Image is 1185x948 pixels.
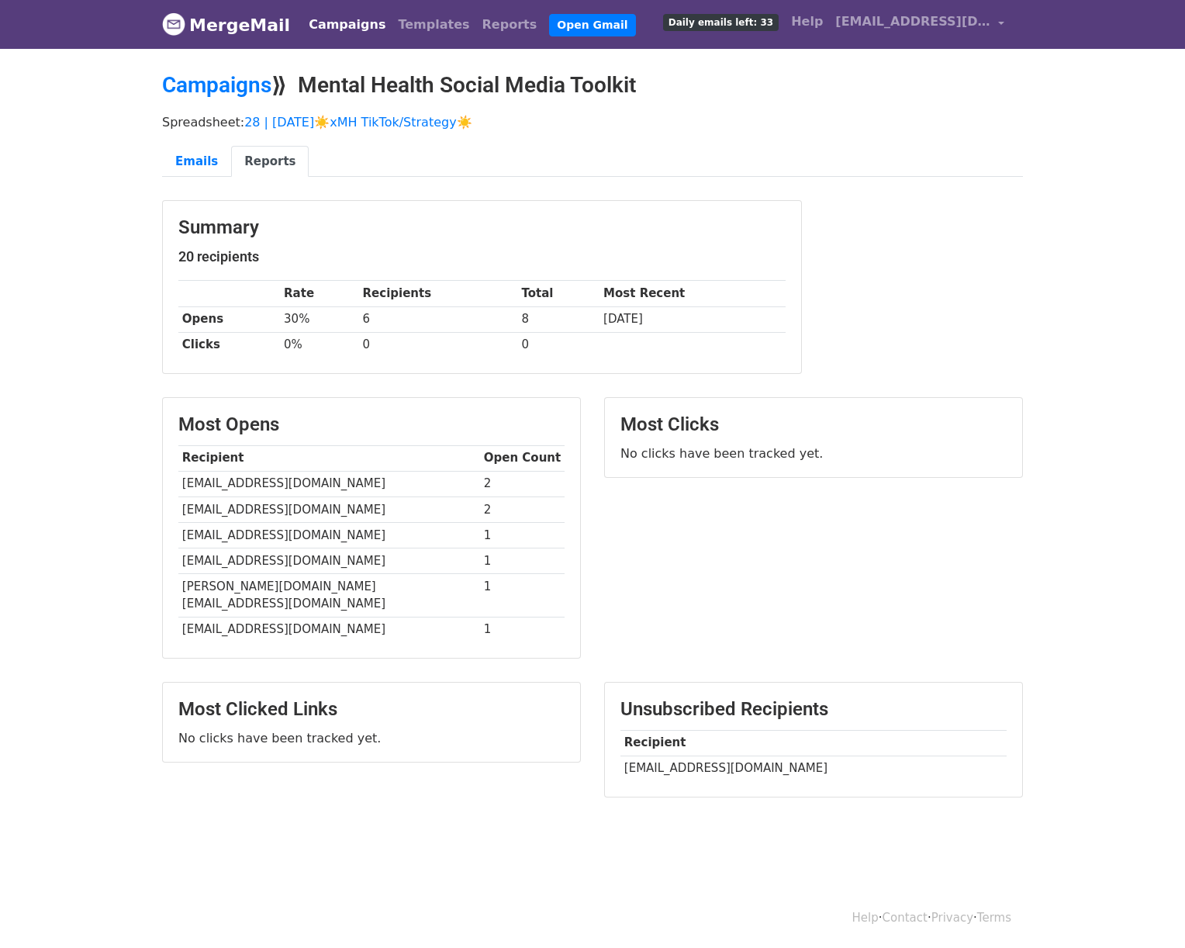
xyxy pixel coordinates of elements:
[178,548,480,573] td: [EMAIL_ADDRESS][DOMAIN_NAME]
[977,911,1011,925] a: Terms
[178,306,280,332] th: Opens
[178,445,480,471] th: Recipient
[620,730,1007,756] th: Recipient
[931,911,973,925] a: Privacy
[620,413,1007,436] h3: Most Clicks
[178,496,480,522] td: [EMAIL_ADDRESS][DOMAIN_NAME]
[280,306,359,332] td: 30%
[518,332,600,358] td: 0
[162,72,1023,99] h2: ⟫ Mental Health Social Media Toolkit
[178,248,786,265] h5: 20 recipients
[244,115,472,130] a: 28 | [DATE]☀️xMH TikTok/Strategy☀️
[162,72,271,98] a: Campaigns
[178,216,786,239] h3: Summary
[178,522,480,548] td: [EMAIL_ADDRESS][DOMAIN_NAME]
[280,332,359,358] td: 0%
[480,445,565,471] th: Open Count
[302,9,392,40] a: Campaigns
[162,146,231,178] a: Emails
[480,522,565,548] td: 1
[620,756,1007,781] td: [EMAIL_ADDRESS][DOMAIN_NAME]
[835,12,990,31] span: [EMAIL_ADDRESS][DOMAIN_NAME]
[480,496,565,522] td: 2
[620,445,1007,462] p: No clicks have been tracked yet.
[178,574,480,618] td: [PERSON_NAME][DOMAIN_NAME][EMAIL_ADDRESS][DOMAIN_NAME]
[829,6,1011,43] a: [EMAIL_ADDRESS][DOMAIN_NAME]
[280,281,359,306] th: Rate
[883,911,928,925] a: Contact
[480,548,565,573] td: 1
[476,9,544,40] a: Reports
[480,574,565,618] td: 1
[178,471,480,496] td: [EMAIL_ADDRESS][DOMAIN_NAME]
[549,14,635,36] a: Open Gmail
[518,281,600,306] th: Total
[162,12,185,36] img: MergeMail logo
[359,332,518,358] td: 0
[599,281,786,306] th: Most Recent
[178,413,565,436] h3: Most Opens
[178,730,565,746] p: No clicks have been tracked yet.
[1107,874,1185,948] iframe: Chat Widget
[657,6,785,37] a: Daily emails left: 33
[359,306,518,332] td: 6
[663,14,779,31] span: Daily emails left: 33
[480,617,565,642] td: 1
[785,6,829,37] a: Help
[599,306,786,332] td: [DATE]
[231,146,309,178] a: Reports
[620,698,1007,721] h3: Unsubscribed Recipients
[162,114,1023,130] p: Spreadsheet:
[480,471,565,496] td: 2
[162,9,290,41] a: MergeMail
[392,9,475,40] a: Templates
[178,332,280,358] th: Clicks
[178,698,565,721] h3: Most Clicked Links
[518,306,600,332] td: 8
[852,911,879,925] a: Help
[359,281,518,306] th: Recipients
[178,617,480,642] td: [EMAIL_ADDRESS][DOMAIN_NAME]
